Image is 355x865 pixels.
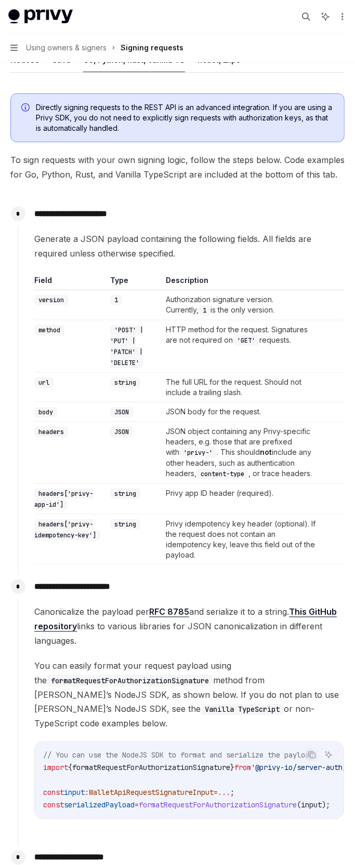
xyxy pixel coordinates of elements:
td: The full URL for the request. Should not include a trailing slash. [162,373,323,402]
span: Generate a JSON payload containing the following fields. All fields are required unless otherwise... [34,232,344,261]
span: const [43,801,64,810]
code: 1 [110,295,122,305]
span: = [135,801,139,810]
button: More actions [336,9,347,24]
code: 'POST' | 'PUT' | 'PATCH' | 'DELETE' [110,325,143,368]
td: JSON body for the request. [162,402,323,422]
code: content-type [196,469,248,479]
span: { [68,763,72,773]
button: Copy the contents from the code block [305,748,319,762]
code: body [34,407,57,417]
code: headers['privy-idempotency-key'] [34,519,100,540]
span: input [301,801,322,810]
div: Signing requests [121,42,183,54]
span: input [64,788,85,798]
code: 'GET' [233,335,259,346]
span: import [43,763,68,773]
span: ... [218,788,230,798]
span: Canonicalize the payload per and serialize it to a string. links to various libraries for JSON ca... [34,604,344,648]
code: string [110,519,140,530]
th: Type [106,275,162,290]
td: Authorization signature version. Currently, is the only version. [162,290,323,320]
th: Description [162,275,323,290]
span: WalletApiRequestSignatureInput [89,788,214,798]
strong: not [260,448,272,456]
span: formatRequestForAuthorizationSignature [72,763,230,773]
span: formatRequestForAuthorizationSignature [139,801,297,810]
td: Privy idempotency key header (optional). If the request does not contain an idempotency key, leav... [162,515,323,565]
code: 1 [199,305,211,316]
span: To sign requests with your own signing logic, follow the steps below. Code examples for Go, Pytho... [10,153,345,182]
code: formatRequestForAuthorizationSignature [47,675,213,686]
img: light logo [8,9,73,24]
span: Directly signing requests to the REST API is an advanced integration. If you are using a Privy SD... [36,102,334,133]
span: const [43,788,64,798]
code: Vanilla TypeScript [201,704,284,715]
span: serializedPayload [64,801,135,810]
span: ( [297,801,301,810]
code: headers [34,427,68,437]
span: // You can use the NodeJS SDK to format and serialize the payload. [43,751,318,760]
svg: Info [21,103,32,114]
span: = [214,788,218,798]
th: Field [34,275,106,290]
code: string [110,377,140,388]
code: 'privy-' [179,448,217,458]
a: RFC 8785 [149,606,189,617]
span: from [234,763,251,773]
span: } [230,763,234,773]
td: HTTP method for the request. Signatures are not required on requests. [162,320,323,373]
code: JSON [110,427,133,437]
span: You can easily format your request payload using the method from [PERSON_NAME]’s NodeJS SDK, as s... [34,658,344,731]
code: headers['privy-app-id'] [34,489,93,510]
td: Privy app ID header (required). [162,484,323,515]
code: version [34,295,68,305]
span: Using owners & signers [26,42,107,54]
code: JSON [110,407,133,417]
code: string [110,489,140,499]
span: ); [322,801,330,810]
button: Ask AI [322,748,335,762]
code: url [34,377,54,388]
td: JSON object containing any Privy-specific headers, e.g. those that are prefixed with . This shoul... [162,422,323,484]
code: method [34,325,64,335]
span: ; [230,788,234,798]
span: : [85,788,89,798]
